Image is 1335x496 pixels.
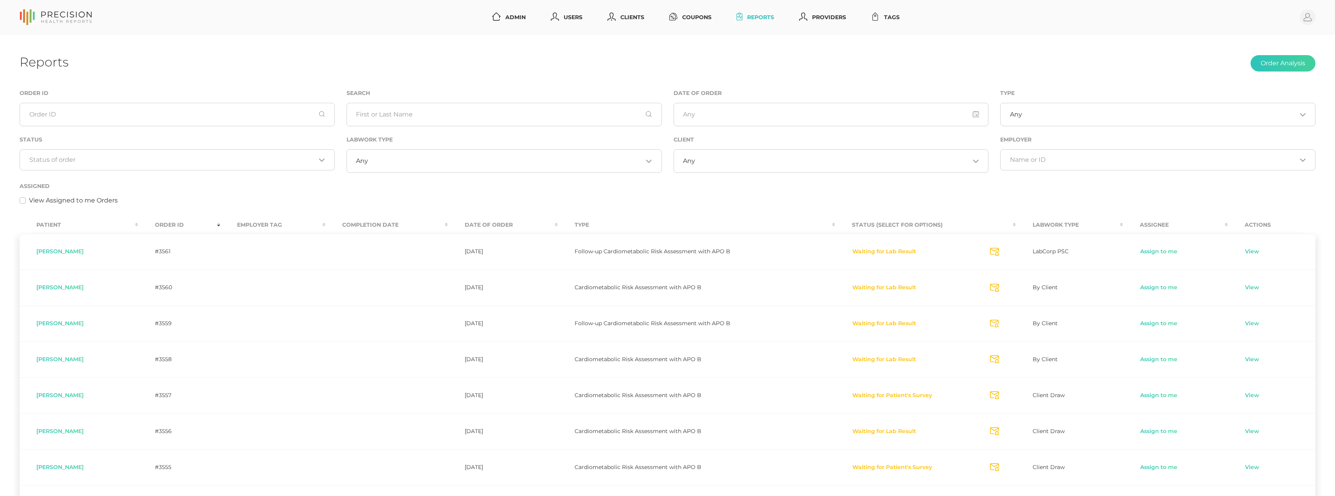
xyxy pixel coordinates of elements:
[1010,156,1297,164] input: Search for option
[1033,392,1065,399] span: Client Draw
[835,216,1016,234] th: Status (Select for Options) : activate to sort column ascending
[448,341,558,377] td: [DATE]
[36,320,84,327] span: [PERSON_NAME]
[20,183,50,190] label: Assigned
[1123,216,1228,234] th: Assignee : activate to sort column ascending
[990,248,999,256] svg: Send Notification
[558,216,835,234] th: Type : activate to sort column ascending
[1033,356,1058,363] span: By Client
[852,284,916,292] button: Waiting for Lab Result
[575,464,701,471] span: Cardiometabolic Risk Assessment with APO B
[852,428,916,435] button: Waiting for Lab Result
[695,157,970,165] input: Search for option
[990,391,999,399] svg: Send Notification
[575,356,701,363] span: Cardiometabolic Risk Assessment with APO B
[1000,149,1315,170] div: Search for option
[448,234,558,270] td: [DATE]
[138,413,220,449] td: #3556
[674,136,694,143] label: Client
[796,10,849,25] a: Providers
[674,90,722,97] label: Date of Order
[20,54,68,70] h1: Reports
[138,449,220,485] td: #3555
[1140,392,1178,399] a: Assign to me
[138,270,220,306] td: #3560
[548,10,586,25] a: Users
[325,216,447,234] th: Completion Date : activate to sort column ascending
[36,464,84,471] span: [PERSON_NAME]
[575,248,730,255] span: Follow-up Cardiometabolic Risk Assessment with APO B
[868,10,903,25] a: Tags
[852,392,933,399] button: Waiting for Patient's Survey
[347,103,662,126] input: First or Last Name
[990,427,999,435] svg: Send Notification
[1245,428,1260,435] a: View
[138,234,220,270] td: #3561
[20,103,335,126] input: Order ID
[347,136,393,143] label: Labwork Type
[852,320,916,328] button: Waiting for Lab Result
[1140,464,1178,471] a: Assign to me
[36,428,84,435] span: [PERSON_NAME]
[666,10,715,25] a: Coupons
[448,413,558,449] td: [DATE]
[448,449,558,485] td: [DATE]
[1033,284,1058,291] span: By Client
[604,10,647,25] a: Clients
[138,306,220,342] td: #3559
[683,157,695,165] span: Any
[733,10,778,25] a: Reports
[29,196,118,205] label: View Assigned to me Orders
[347,149,662,173] div: Search for option
[990,463,999,471] svg: Send Notification
[1000,90,1015,97] label: Type
[1033,320,1058,327] span: By Client
[29,156,316,164] input: Search for option
[1245,248,1260,256] a: View
[448,216,558,234] th: Date Of Order : activate to sort column ascending
[852,356,916,363] button: Waiting for Lab Result
[1228,216,1315,234] th: Actions
[575,320,730,327] span: Follow-up Cardiometabolic Risk Assessment with APO B
[674,103,989,126] input: Any
[1245,356,1260,363] a: View
[990,355,999,363] svg: Send Notification
[20,90,49,97] label: Order ID
[852,464,933,471] button: Waiting for Patient's Survey
[1140,428,1178,435] a: Assign to me
[1245,464,1260,471] a: View
[1251,55,1315,72] button: Order Analysis
[1033,248,1069,255] span: LabCorp PSC
[138,377,220,413] td: #3557
[1010,111,1022,118] span: Any
[575,392,701,399] span: Cardiometabolic Risk Assessment with APO B
[990,320,999,328] svg: Send Notification
[36,356,84,363] span: [PERSON_NAME]
[1016,216,1123,234] th: Labwork Type : activate to sort column ascending
[36,284,84,291] span: [PERSON_NAME]
[1245,320,1260,328] a: View
[448,270,558,306] td: [DATE]
[575,428,701,435] span: Cardiometabolic Risk Assessment with APO B
[20,216,138,234] th: Patient : activate to sort column ascending
[448,377,558,413] td: [DATE]
[448,306,558,342] td: [DATE]
[368,157,643,165] input: Search for option
[1245,392,1260,399] a: View
[356,157,368,165] span: Any
[20,149,335,170] div: Search for option
[1000,136,1031,143] label: Employer
[347,90,370,97] label: Search
[674,149,989,173] div: Search for option
[138,216,220,234] th: Order ID : activate to sort column ascending
[138,341,220,377] td: #3558
[36,248,84,255] span: [PERSON_NAME]
[990,284,999,292] svg: Send Notification
[36,392,84,399] span: [PERSON_NAME]
[1140,284,1178,292] a: Assign to me
[1022,111,1297,118] input: Search for option
[1245,284,1260,292] a: View
[489,10,529,25] a: Admin
[575,284,701,291] span: Cardiometabolic Risk Assessment with APO B
[1140,320,1178,328] a: Assign to me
